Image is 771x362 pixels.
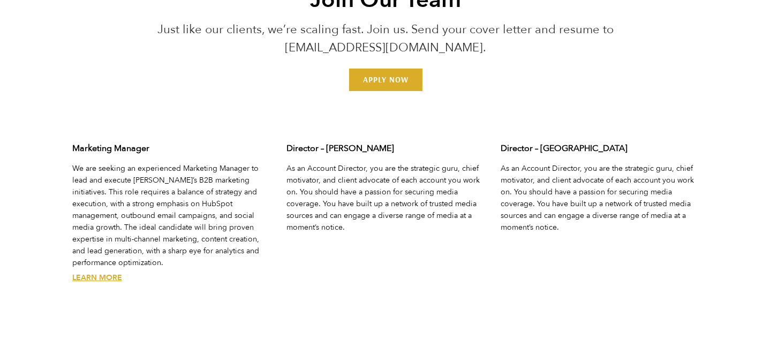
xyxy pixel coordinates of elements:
[72,273,122,283] a: Marketing Manager
[72,142,270,154] h3: Marketing Manager
[501,163,699,233] p: As an Account Director, you are the strategic guru, chief motivator, and client advocate of each ...
[286,142,485,154] h3: Director – [PERSON_NAME]
[349,69,422,91] a: Email us at jointheteam@treblepr.com
[286,163,485,233] p: As an Account Director, you are the strategic guru, chief motivator, and client advocate of each ...
[501,142,699,154] h3: Director – [GEOGRAPHIC_DATA]
[72,163,270,269] p: We are seeking an experienced Marketing Manager to lead and execute [PERSON_NAME]’s B2B marketing...
[128,20,643,57] p: Just like our clients, we’re scaling fast. Join us. Send your cover letter and resume to [EMAIL_A...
